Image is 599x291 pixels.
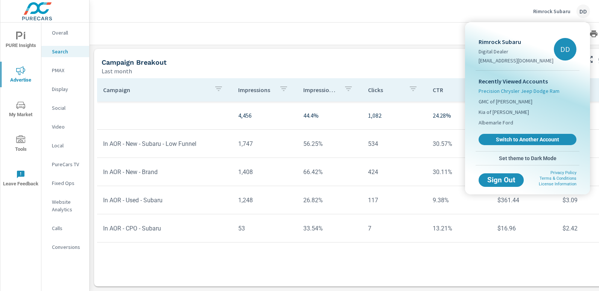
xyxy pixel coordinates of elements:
[483,136,572,143] span: Switch to Another Account
[479,119,513,126] span: Albemarle Ford
[479,77,576,86] p: Recently Viewed Accounts
[485,177,518,183] span: Sign Out
[479,57,553,64] p: [EMAIL_ADDRESS][DOMAIN_NAME]
[479,48,553,55] p: Digital Dealer
[479,98,532,105] span: GMC of [PERSON_NAME]
[554,38,576,61] div: DD
[479,87,559,95] span: Precision Chrysler Jeep Dodge Ram
[479,108,529,116] span: Kia of [PERSON_NAME]
[540,176,576,181] a: Terms & Conditions
[539,182,576,186] a: License Information
[479,173,524,187] button: Sign Out
[479,155,576,162] span: Set theme to Dark Mode
[479,37,553,46] p: Rimrock Subaru
[476,152,579,165] button: Set theme to Dark Mode
[479,134,576,145] a: Switch to Another Account
[550,170,576,175] a: Privacy Policy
